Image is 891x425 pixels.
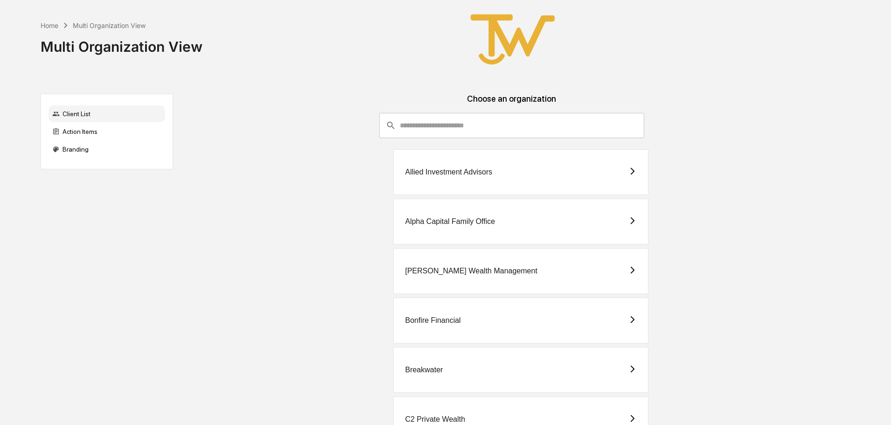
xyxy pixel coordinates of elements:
div: C2 Private Wealth [405,415,465,424]
div: [PERSON_NAME] Wealth Management [405,267,537,275]
div: Home [41,21,58,29]
div: Client List [49,105,165,122]
div: Allied Investment Advisors [405,168,492,176]
div: Alpha Capital Family Office [405,217,495,226]
div: Breakwater [405,366,443,374]
div: Branding [49,141,165,158]
div: consultant-dashboard__filter-organizations-search-bar [379,113,644,138]
div: Action Items [49,123,165,140]
div: Multi Organization View [41,31,202,55]
div: Multi Organization View [73,21,146,29]
img: True West [466,7,559,71]
div: Bonfire Financial [405,316,460,325]
div: Choose an organization [181,94,842,113]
